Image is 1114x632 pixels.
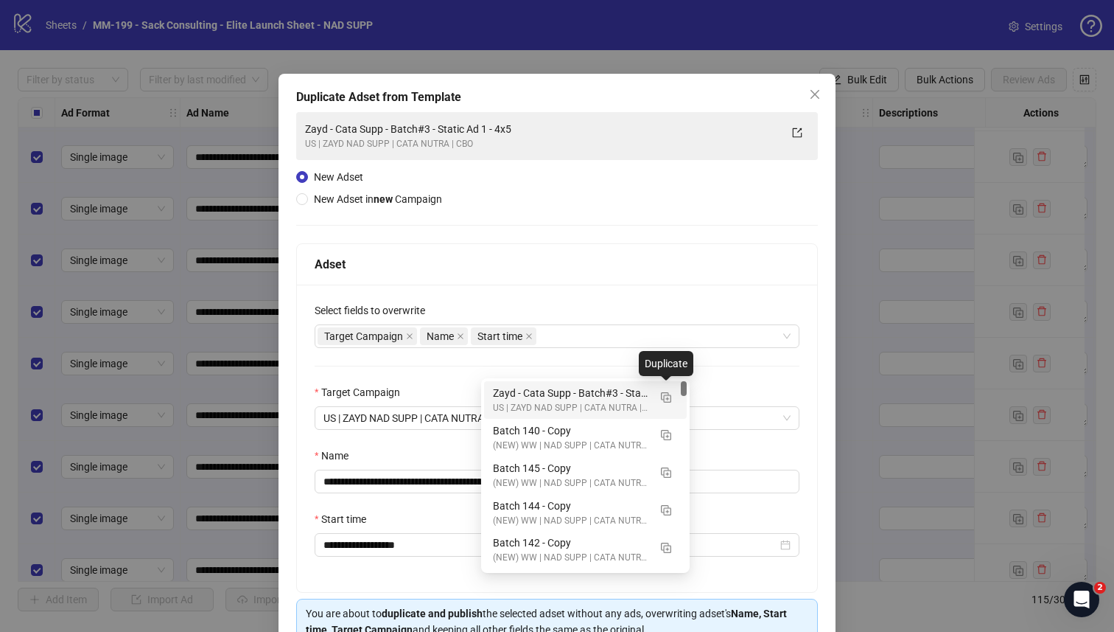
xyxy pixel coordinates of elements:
[382,608,483,619] strong: duplicate and publish
[315,511,376,527] label: Start time
[315,448,358,464] label: Name
[1064,582,1099,617] iframe: Intercom live chat
[318,327,417,345] span: Target Campaign
[809,88,821,100] span: close
[654,460,678,484] button: Duplicate
[484,494,687,532] div: Batch 144 - Copy
[654,385,678,409] button: Duplicate
[406,333,413,340] span: close
[374,193,393,205] strong: new
[493,514,648,528] div: (NEW) WW | NAD SUPP | CATA NUTRA | CBO
[427,328,454,344] span: Name
[484,569,687,606] div: Batch 139 - Copy
[457,333,464,340] span: close
[315,302,435,319] label: Select fields to overwrite
[314,193,442,205] span: New Adset in Campaign
[661,468,671,478] img: Duplicate
[493,423,648,439] div: Batch 140 - Copy
[493,535,648,551] div: Batch 142 - Copy
[305,137,780,151] div: US | ZAYD NAD SUPP | CATA NUTRA | CBO
[296,88,818,106] div: Duplicate Adset from Template
[477,328,522,344] span: Start time
[661,543,671,553] img: Duplicate
[493,401,648,415] div: US | ZAYD NAD SUPP | CATA NUTRA | CBO
[314,171,363,183] span: New Adset
[420,327,468,345] span: Name
[493,439,648,453] div: (NEW) WW | NAD SUPP | CATA NUTRA | CBO
[484,419,687,456] div: Batch 140 - Copy
[654,423,678,446] button: Duplicate
[493,498,648,514] div: Batch 144 - Copy
[315,255,799,274] div: Adset
[803,83,827,106] button: Close
[484,381,687,419] div: Zayd - Cata Supp - Batch#3 - Static Ad 1 - 4x5
[661,392,671,403] img: Duplicate
[493,460,648,476] div: Batch 145 - Copy
[493,476,648,490] div: (NEW) WW | NAD SUPP | CATA NUTRA | CBO
[654,498,678,521] button: Duplicate
[484,531,687,569] div: Batch 142 - Copy
[315,384,410,400] label: Target Campaign
[525,333,533,340] span: close
[639,351,693,376] div: Duplicate
[315,470,799,493] input: Name
[324,328,403,344] span: Target Campaign
[493,385,648,401] div: Zayd - Cata Supp - Batch#3 - Static Ad 1 - 4x5
[484,456,687,494] div: Batch 145 - Copy
[661,430,671,440] img: Duplicate
[654,535,678,558] button: Duplicate
[323,407,791,429] span: US | ZAYD NAD SUPP | CATA NUTRA | CBO
[792,128,802,138] span: export
[305,121,780,137] div: Zayd - Cata Supp - Batch#3 - Static Ad 1 - 4x5
[323,537,777,553] input: Start time
[1094,582,1106,594] span: 2
[493,551,648,565] div: (NEW) WW | NAD SUPP | CATA NUTRA | CBO
[661,505,671,515] img: Duplicate
[471,327,536,345] span: Start time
